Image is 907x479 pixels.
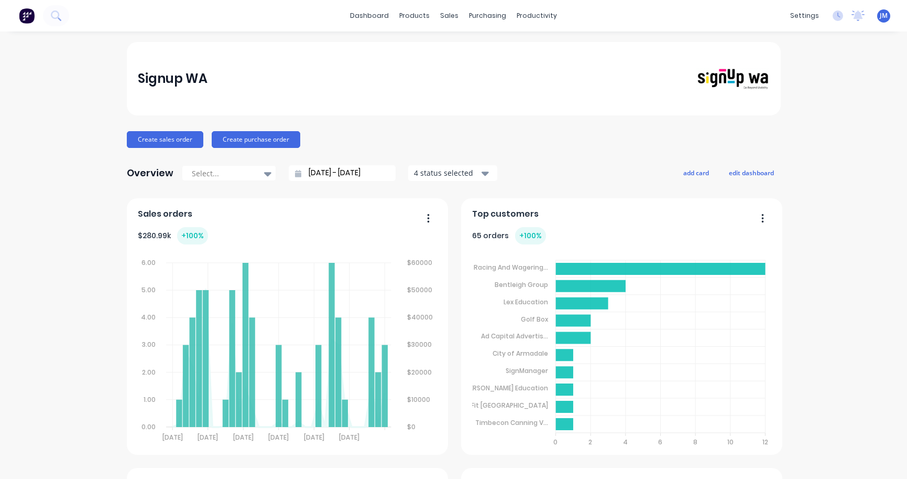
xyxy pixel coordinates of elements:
[553,438,558,446] tspan: 0
[141,285,156,294] tspan: 5.00
[127,163,173,184] div: Overview
[269,433,289,442] tspan: [DATE]
[19,8,35,24] img: Factory
[693,438,697,446] tspan: 8
[696,68,769,90] img: Signup WA
[414,167,480,178] div: 4 status selected
[493,349,548,358] tspan: City of Armadale
[408,258,433,267] tspan: $60000
[623,438,628,446] tspan: 4
[304,433,324,442] tspan: [DATE]
[464,8,511,24] div: purchasing
[198,433,218,442] tspan: [DATE]
[408,285,433,294] tspan: $50000
[785,8,824,24] div: settings
[340,433,360,442] tspan: [DATE]
[521,314,549,323] tspan: Golf Box
[162,433,183,442] tspan: [DATE]
[506,366,548,375] tspan: SignManager
[144,395,156,404] tspan: 1.00
[141,313,156,322] tspan: 4.00
[435,8,464,24] div: sales
[447,401,548,410] tspan: Pilates Fit [GEOGRAPHIC_DATA]
[394,8,435,24] div: products
[763,438,769,446] tspan: 12
[138,227,208,244] div: $ 280.99k
[212,131,300,148] button: Create purchase order
[177,227,208,244] div: + 100 %
[722,166,781,179] button: edit dashboard
[408,395,431,404] tspan: $10000
[408,340,432,349] tspan: $30000
[495,280,548,289] tspan: Bentleigh Group
[345,8,394,24] a: dashboard
[138,68,207,89] div: Signup WA
[472,227,546,244] div: 65 orders
[589,438,593,446] tspan: 2
[127,131,203,148] button: Create sales order
[408,165,497,181] button: 4 status selected
[472,208,539,220] span: Top customers
[138,208,192,220] span: Sales orders
[504,297,548,306] tspan: Lex Education
[727,438,734,446] tspan: 10
[511,8,562,24] div: productivity
[141,258,156,267] tspan: 6.00
[142,368,156,377] tspan: 2.00
[880,11,888,20] span: JM
[141,422,156,431] tspan: 0.00
[515,227,546,244] div: + 100 %
[474,263,548,272] tspan: Racing And Wagering...
[233,433,254,442] tspan: [DATE]
[676,166,716,179] button: add card
[408,313,433,322] tspan: $40000
[659,438,663,446] tspan: 6
[475,418,548,427] tspan: Timbecon Canning V...
[408,422,416,431] tspan: $0
[481,332,548,340] tspan: Ad Capital Advertis...
[464,384,548,392] tspan: [PERSON_NAME] Education
[142,340,156,349] tspan: 3.00
[408,368,432,377] tspan: $20000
